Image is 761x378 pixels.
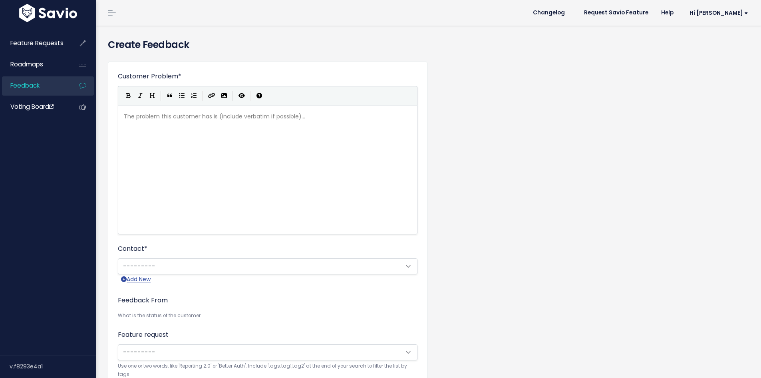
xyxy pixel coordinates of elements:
[118,72,181,81] label: Customer Problem
[121,274,151,284] a: Add New
[689,10,748,16] span: Hi [PERSON_NAME]
[134,90,146,102] button: Italic
[146,90,158,102] button: Heading
[10,60,43,68] span: Roadmaps
[205,90,218,102] button: Create Link
[2,76,66,95] a: Feedback
[2,34,66,52] a: Feature Requests
[118,312,417,320] small: What is the status of the customer
[236,90,248,102] button: Toggle Preview
[578,7,655,19] a: Request Savio Feature
[10,81,40,90] span: Feedback
[10,39,64,47] span: Feature Requests
[17,4,79,22] img: logo-white.9d6f32f41409.svg
[2,98,66,116] a: Voting Board
[118,296,168,305] label: Feedback From
[250,91,251,101] i: |
[118,244,147,254] label: Contact
[108,38,749,52] h4: Create Feedback
[2,55,66,74] a: Roadmaps
[10,102,54,111] span: Voting Board
[533,10,565,16] span: Changelog
[122,90,134,102] button: Bold
[164,90,176,102] button: Quote
[218,90,230,102] button: Import an image
[253,90,265,102] button: Markdown Guide
[680,7,755,19] a: Hi [PERSON_NAME]
[202,91,203,101] i: |
[10,356,96,377] div: v.f8293e4a1
[655,7,680,19] a: Help
[118,330,169,340] label: Feature request
[176,90,188,102] button: Generic List
[188,90,200,102] button: Numbered List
